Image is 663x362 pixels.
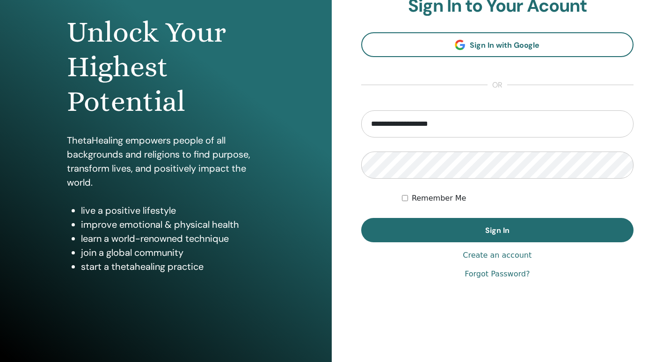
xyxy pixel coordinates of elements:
a: Forgot Password? [465,268,530,280]
span: or [488,80,507,91]
li: improve emotional & physical health [81,217,264,232]
span: Sign In [485,225,510,235]
a: Sign In with Google [361,32,634,57]
label: Remember Me [412,193,466,204]
a: Create an account [463,250,532,261]
span: Sign In with Google [470,40,539,50]
li: learn a world-renowned technique [81,232,264,246]
div: Keep me authenticated indefinitely or until I manually logout [402,193,634,204]
h1: Unlock Your Highest Potential [67,15,264,119]
li: live a positive lifestyle [81,203,264,217]
li: join a global community [81,246,264,260]
p: ThetaHealing empowers people of all backgrounds and religions to find purpose, transform lives, a... [67,133,264,189]
button: Sign In [361,218,634,242]
li: start a thetahealing practice [81,260,264,274]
